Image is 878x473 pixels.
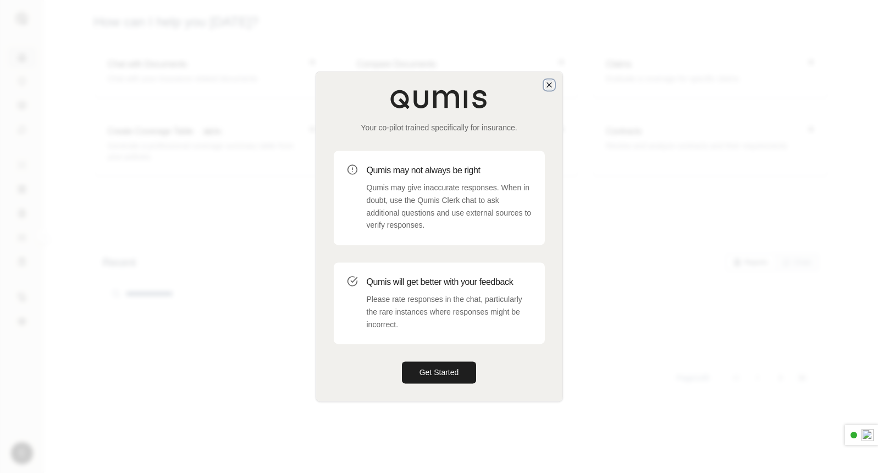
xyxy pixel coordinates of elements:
h3: Qumis will get better with your feedback [367,276,532,289]
p: Your co-pilot trained specifically for insurance. [334,122,545,133]
img: Qumis Logo [390,89,489,109]
button: Get Started [402,362,477,384]
h3: Qumis may not always be right [367,164,532,177]
p: Qumis may give inaccurate responses. When in doubt, use the Qumis Clerk chat to ask additional qu... [367,182,532,232]
p: Please rate responses in the chat, particularly the rare instances where responses might be incor... [367,293,532,331]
